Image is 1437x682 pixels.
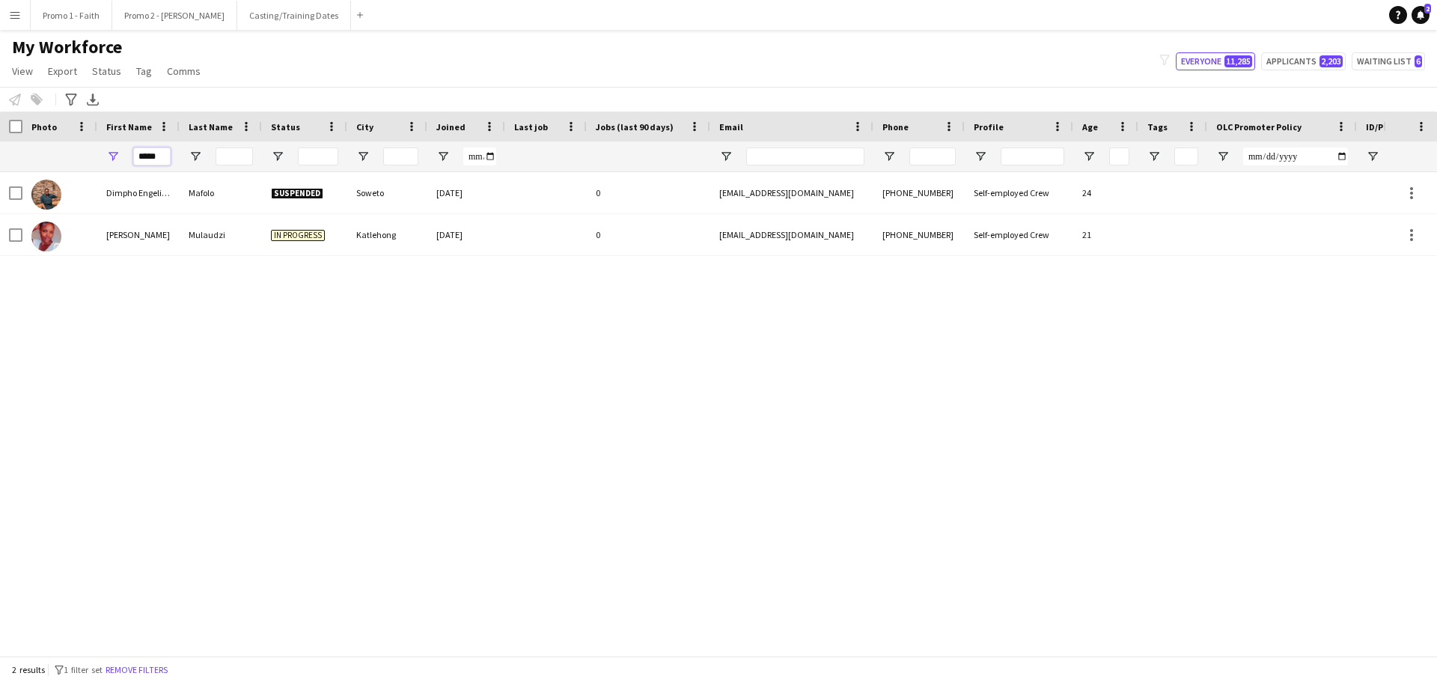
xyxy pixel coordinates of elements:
button: Casting/Training Dates [237,1,351,30]
input: OLC Promoter Policy Filter Input [1243,147,1348,165]
div: [EMAIL_ADDRESS][DOMAIN_NAME] [710,172,873,213]
span: Tags [1147,121,1168,133]
span: View [12,64,33,78]
span: Suspended [271,188,323,199]
button: Open Filter Menu [189,150,202,163]
input: Profile Filter Input [1001,147,1064,165]
span: Phone [882,121,909,133]
div: Mafolo [180,172,262,213]
a: 2 [1412,6,1430,24]
div: [EMAIL_ADDRESS][DOMAIN_NAME] [710,214,873,255]
span: Email [719,121,743,133]
a: Export [42,61,83,81]
button: Open Filter Menu [1147,150,1161,163]
span: Jobs (last 90 days) [596,121,674,133]
span: 1 filter set [64,664,103,675]
img: Engel Mulaudzi [31,222,61,252]
input: Age Filter Input [1109,147,1129,165]
div: Soweto [347,172,427,213]
a: Tag [130,61,158,81]
button: Open Filter Menu [974,150,987,163]
input: Tags Filter Input [1174,147,1198,165]
input: Last Name Filter Input [216,147,253,165]
span: 2,203 [1319,55,1343,67]
div: [PHONE_NUMBER] [873,214,965,255]
input: City Filter Input [383,147,418,165]
button: Open Filter Menu [882,150,896,163]
span: Photo [31,121,57,133]
span: 2 [1424,4,1431,13]
button: Remove filters [103,662,171,678]
div: Self-employed Crew [965,214,1073,255]
span: City [356,121,373,133]
button: Applicants2,203 [1261,52,1346,70]
span: Tag [136,64,152,78]
button: Open Filter Menu [1082,150,1096,163]
span: First Name [106,121,152,133]
input: Joined Filter Input [463,147,496,165]
div: 21 [1073,214,1138,255]
button: Open Filter Menu [436,150,450,163]
div: [DATE] [427,172,505,213]
button: Promo 2 - [PERSON_NAME] [112,1,237,30]
div: [PERSON_NAME] [97,214,180,255]
span: In progress [271,230,325,241]
span: 6 [1415,55,1422,67]
div: Dimpho Engelinah [97,172,180,213]
span: Status [271,121,300,133]
span: Age [1082,121,1098,133]
div: 24 [1073,172,1138,213]
a: Status [86,61,127,81]
button: Promo 1 - Faith [31,1,112,30]
app-action-btn: Export XLSX [84,91,102,109]
button: Open Filter Menu [271,150,284,163]
button: Open Filter Menu [1216,150,1230,163]
img: Dimpho Engelinah Mafolo [31,180,61,210]
span: Export [48,64,77,78]
input: First Name Filter Input [133,147,171,165]
span: Comms [167,64,201,78]
div: [DATE] [427,214,505,255]
button: Open Filter Menu [1366,150,1379,163]
span: Profile [974,121,1004,133]
input: Status Filter Input [298,147,338,165]
div: Katlehong [347,214,427,255]
div: [PHONE_NUMBER] [873,172,965,213]
span: Last Name [189,121,233,133]
app-action-btn: Advanced filters [62,91,80,109]
div: 0 [587,172,710,213]
div: 0 [587,214,710,255]
button: Waiting list6 [1352,52,1425,70]
span: Joined [436,121,466,133]
input: Email Filter Input [746,147,864,165]
input: Phone Filter Input [909,147,956,165]
button: Open Filter Menu [356,150,370,163]
a: View [6,61,39,81]
span: Last job [514,121,548,133]
span: My Workforce [12,36,122,58]
a: Comms [161,61,207,81]
div: Mulaudzi [180,214,262,255]
button: Everyone11,285 [1176,52,1255,70]
span: OLC Promoter Policy [1216,121,1302,133]
span: Status [92,64,121,78]
div: Self-employed Crew [965,172,1073,213]
button: Open Filter Menu [106,150,120,163]
span: 11,285 [1224,55,1252,67]
button: Open Filter Menu [719,150,733,163]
